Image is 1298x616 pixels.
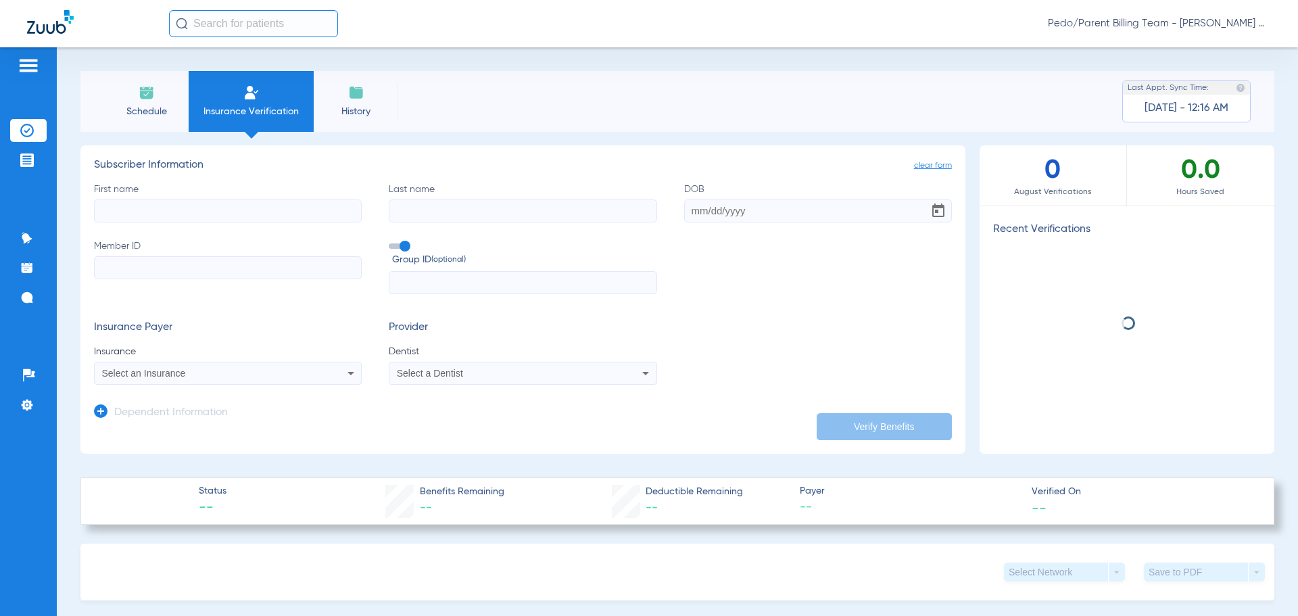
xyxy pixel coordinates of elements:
[646,485,743,499] span: Deductible Remaining
[1236,83,1245,93] img: last sync help info
[980,223,1274,237] h3: Recent Verifications
[1127,185,1274,199] span: Hours Saved
[169,10,338,37] input: Search for patients
[397,368,463,379] span: Select a Dentist
[420,485,504,499] span: Benefits Remaining
[1127,145,1274,206] div: 0.0
[1145,101,1228,115] span: [DATE] - 12:16 AM
[102,368,186,379] span: Select an Insurance
[94,321,362,335] h3: Insurance Payer
[114,406,228,420] h3: Dependent Information
[94,199,362,222] input: First name
[176,18,188,30] img: Search Icon
[94,183,362,222] label: First name
[199,484,226,498] span: Status
[389,345,656,358] span: Dentist
[139,85,155,101] img: Schedule
[94,239,362,295] label: Member ID
[817,413,952,440] button: Verify Benefits
[1032,500,1047,515] span: --
[980,145,1127,206] div: 0
[324,105,388,118] span: History
[27,10,74,34] img: Zuub Logo
[392,253,656,267] span: Group ID
[1048,17,1271,30] span: Pedo/Parent Billing Team - [PERSON_NAME] Mesa - Pedo | The Super Dentists
[389,321,656,335] h3: Provider
[420,502,432,514] span: --
[243,85,260,101] img: Manual Insurance Verification
[1128,81,1209,95] span: Last Appt. Sync Time:
[94,159,952,172] h3: Subscriber Information
[925,197,952,224] button: Open calendar
[800,484,1020,498] span: Payer
[646,502,658,514] span: --
[1032,485,1252,499] span: Verified On
[1230,551,1298,616] iframe: Chat Widget
[94,256,362,279] input: Member ID
[199,105,304,118] span: Insurance Verification
[348,85,364,101] img: History
[114,105,178,118] span: Schedule
[94,345,362,358] span: Insurance
[684,183,952,222] label: DOB
[389,183,656,222] label: Last name
[199,499,226,518] span: --
[431,253,466,267] small: (optional)
[980,185,1126,199] span: August Verifications
[18,57,39,74] img: hamburger-icon
[800,499,1020,516] span: --
[389,199,656,222] input: Last name
[914,159,952,172] span: clear form
[684,199,952,222] input: DOBOpen calendar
